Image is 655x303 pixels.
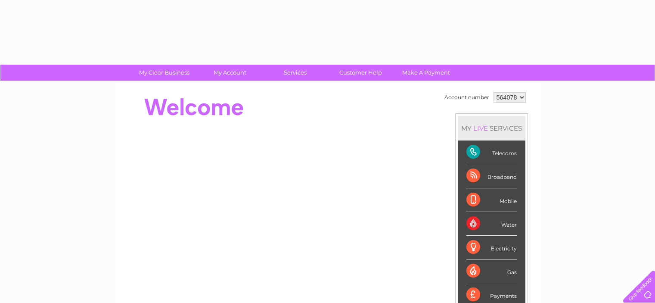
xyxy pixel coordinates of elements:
[466,236,517,259] div: Electricity
[194,65,265,81] a: My Account
[325,65,396,81] a: Customer Help
[458,116,525,141] div: MY SERVICES
[260,65,331,81] a: Services
[129,65,200,81] a: My Clear Business
[466,188,517,212] div: Mobile
[466,259,517,283] div: Gas
[442,90,491,105] td: Account number
[472,124,490,132] div: LIVE
[466,164,517,188] div: Broadband
[466,212,517,236] div: Water
[391,65,462,81] a: Make A Payment
[466,141,517,164] div: Telecoms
